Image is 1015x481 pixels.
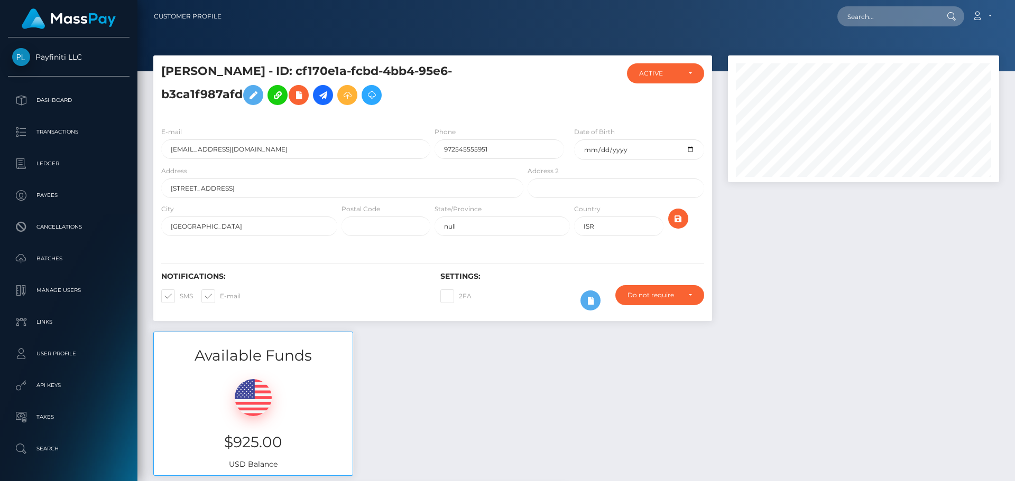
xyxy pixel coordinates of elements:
a: Taxes [8,404,130,430]
label: 2FA [440,289,472,303]
p: Dashboard [12,92,125,108]
p: Transactions [12,124,125,140]
label: E-mail [201,289,241,303]
a: Ledger [8,150,130,177]
div: USD Balance [154,366,353,475]
p: Cancellations [12,219,125,235]
h6: Settings: [440,272,704,281]
img: USD.png [235,379,272,416]
a: Dashboard [8,87,130,114]
p: Ledger [12,156,125,172]
p: Batches [12,251,125,267]
p: User Profile [12,346,125,362]
label: Date of Birth [574,127,615,137]
img: MassPay Logo [22,8,116,29]
a: Batches [8,246,130,272]
input: Search... [837,6,937,26]
a: Customer Profile [154,5,222,27]
a: API Keys [8,372,130,399]
h3: $925.00 [162,432,345,452]
p: API Keys [12,378,125,393]
p: Search [12,441,125,457]
div: Do not require [628,291,680,299]
label: SMS [161,289,193,303]
img: Payfiniti LLC [12,48,30,66]
a: Manage Users [8,277,130,304]
p: Payees [12,187,125,203]
h5: [PERSON_NAME] - ID: cf170e1a-fcbd-4bb4-95e6-b3ca1f987afd [161,63,518,110]
p: Manage Users [12,282,125,298]
label: City [161,204,174,214]
h3: Available Funds [154,345,353,366]
label: E-mail [161,127,182,137]
a: Links [8,309,130,335]
h6: Notifications: [161,272,425,281]
label: Country [574,204,601,214]
p: Taxes [12,409,125,425]
label: Phone [435,127,456,137]
button: ACTIVE [627,63,704,83]
p: Links [12,314,125,330]
div: ACTIVE [639,69,680,78]
a: Search [8,436,130,462]
label: Address [161,166,187,176]
a: Cancellations [8,214,130,240]
label: Address 2 [528,166,559,176]
label: State/Province [435,204,482,214]
label: Postal Code [342,204,380,214]
a: Transactions [8,119,130,145]
a: Initiate Payout [313,85,333,105]
button: Do not require [615,285,704,305]
span: Payfiniti LLC [8,52,130,62]
a: User Profile [8,341,130,367]
a: Payees [8,182,130,209]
